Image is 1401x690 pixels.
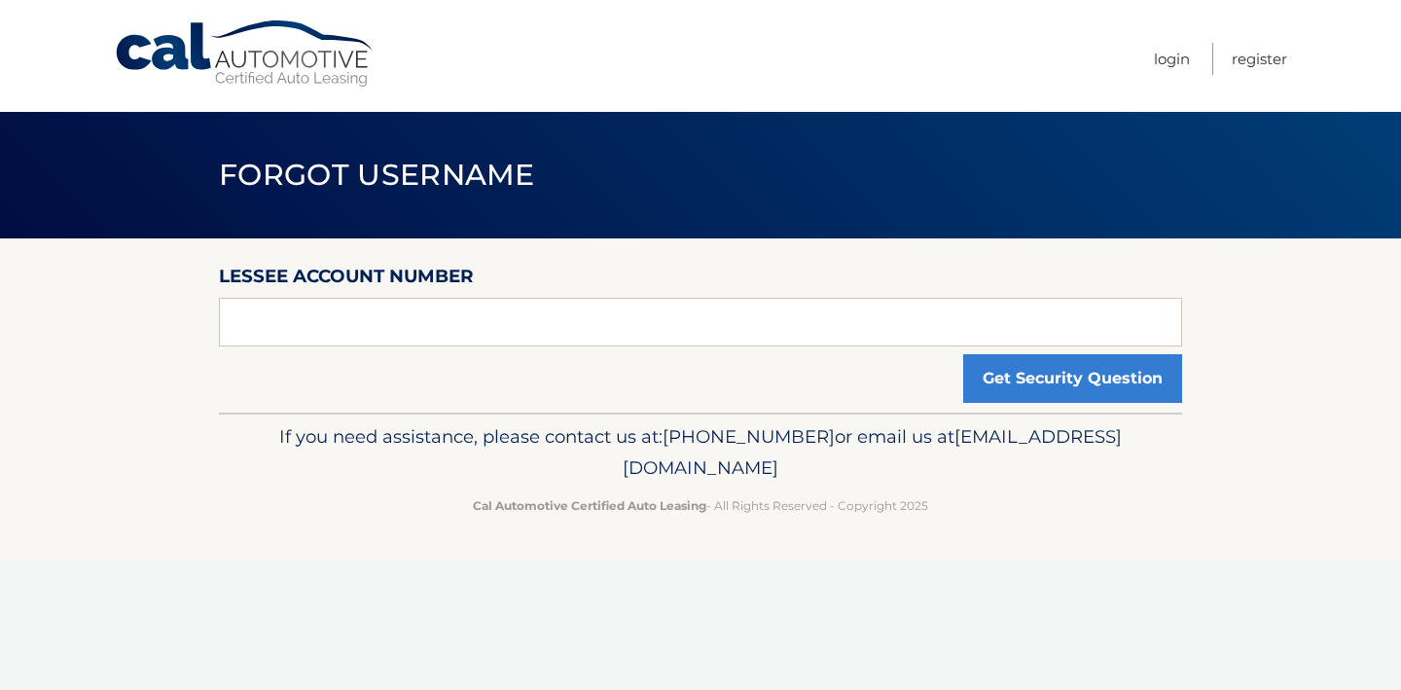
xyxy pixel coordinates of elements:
[1232,43,1287,75] a: Register
[232,495,1169,516] p: - All Rights Reserved - Copyright 2025
[232,421,1169,484] p: If you need assistance, please contact us at: or email us at
[219,262,474,298] label: Lessee Account Number
[623,425,1122,479] span: [EMAIL_ADDRESS][DOMAIN_NAME]
[963,354,1182,403] button: Get Security Question
[1154,43,1190,75] a: Login
[473,498,706,513] strong: Cal Automotive Certified Auto Leasing
[663,425,835,448] span: [PHONE_NUMBER]
[219,157,535,193] span: Forgot Username
[114,19,377,89] a: Cal Automotive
